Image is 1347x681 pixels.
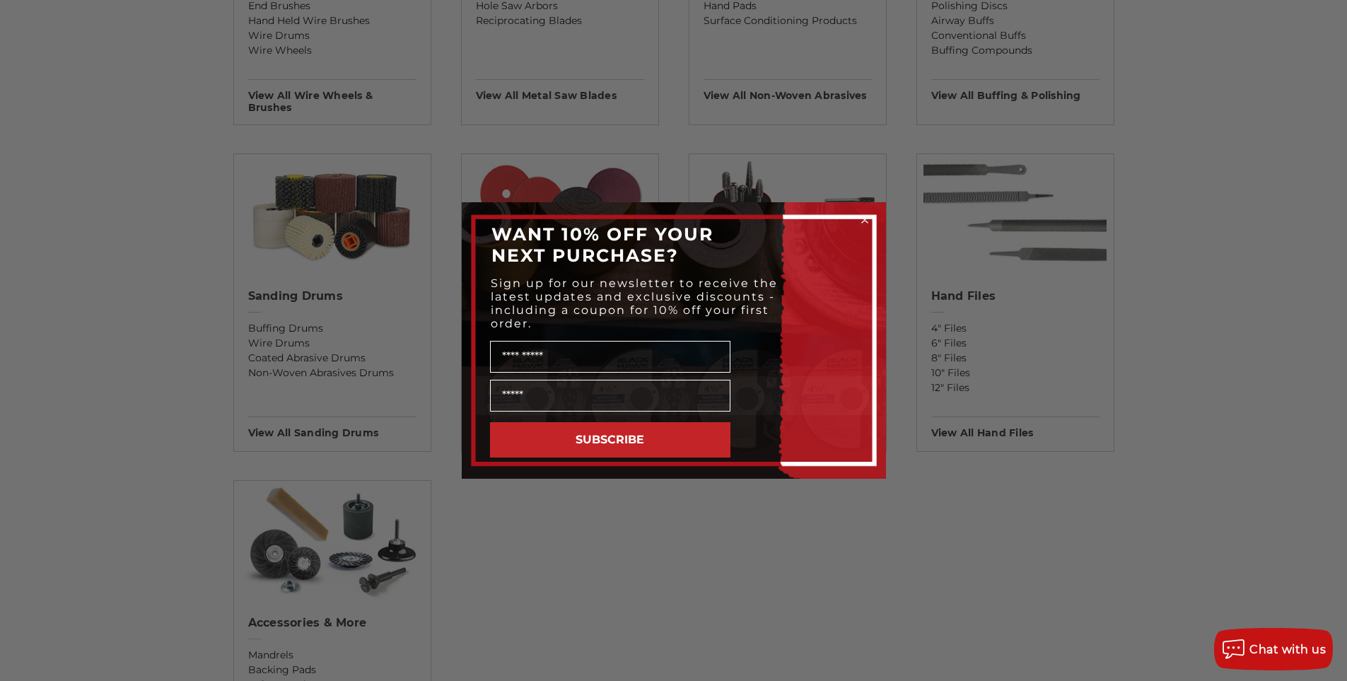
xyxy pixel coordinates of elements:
span: Chat with us [1249,643,1326,656]
span: WANT 10% OFF YOUR NEXT PURCHASE? [491,223,713,266]
button: SUBSCRIBE [490,422,730,458]
span: Sign up for our newsletter to receive the latest updates and exclusive discounts - including a co... [491,277,778,330]
button: Close dialog [858,213,872,227]
button: Chat with us [1214,628,1333,670]
input: Email [490,380,730,412]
